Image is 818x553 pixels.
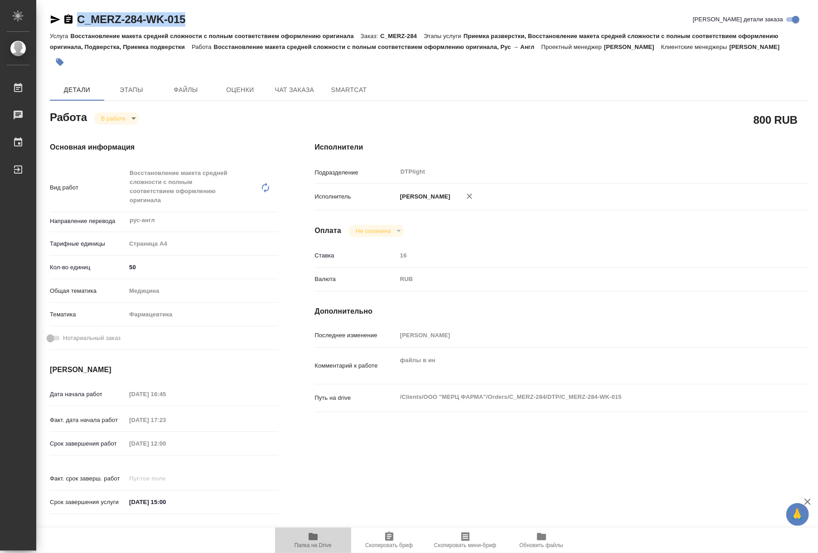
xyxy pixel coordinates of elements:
[50,498,126,507] p: Срок завершения услуги
[273,84,316,96] span: Чат заказа
[50,142,278,153] h4: Основная информация
[50,217,126,226] p: Направление перевода
[50,108,87,125] h2: Работа
[50,286,126,296] p: Общая тематика
[50,183,126,192] p: Вид работ
[365,542,413,548] span: Скопировать бриф
[126,495,205,509] input: ✎ Введи что-нибудь
[460,186,479,206] button: Удалить исполнителя
[315,393,397,403] p: Путь на drive
[110,84,153,96] span: Этапы
[351,528,427,553] button: Скопировать бриф
[327,84,371,96] span: SmartCat
[98,115,128,122] button: В работе
[397,389,767,405] textarea: /Clients/ООО "МЕРЦ ФАРМА"/Orders/C_MERZ-284/DTP/C_MERZ-284-WK-015
[397,192,450,201] p: [PERSON_NAME]
[50,416,126,425] p: Факт. дата начала работ
[214,44,542,50] p: Восстановление макета средней сложности с полным соответствием оформлению оригинала, Рус → Англ
[315,142,808,153] h4: Исполнители
[730,44,787,50] p: [PERSON_NAME]
[427,528,503,553] button: Скопировать мини-бриф
[361,33,380,39] p: Заказ:
[70,33,360,39] p: Восстановление макета средней сложности с полным соответствием оформлению оригинала
[604,44,661,50] p: [PERSON_NAME]
[397,249,767,262] input: Пустое поле
[55,84,99,96] span: Детали
[50,439,126,448] p: Срок завершения работ
[519,542,563,548] span: Обновить файлы
[126,283,278,299] div: Медицина
[315,306,808,317] h4: Дополнительно
[424,33,464,39] p: Этапы услуги
[397,272,767,287] div: RUB
[790,505,805,524] span: 🙏
[126,472,205,485] input: Пустое поле
[126,388,205,401] input: Пустое поле
[693,15,783,24] span: [PERSON_NAME] детали заказа
[126,437,205,450] input: Пустое поле
[541,44,604,50] p: Проектный менеджер
[50,474,126,483] p: Факт. срок заверш. работ
[63,14,74,25] button: Скопировать ссылку
[126,307,278,322] div: Фармацевтика
[218,84,262,96] span: Оценки
[315,192,397,201] p: Исполнитель
[315,361,397,370] p: Комментарий к работе
[348,225,404,237] div: В работе
[380,33,424,39] p: C_MERZ-284
[50,52,70,72] button: Добавить тэг
[50,263,126,272] p: Кол-во единиц
[397,353,767,377] textarea: файлы в ин
[94,112,139,125] div: В работе
[50,33,70,39] p: Услуга
[315,251,397,260] p: Ставка
[50,390,126,399] p: Дата начала работ
[63,334,121,343] span: Нотариальный заказ
[434,542,496,548] span: Скопировать мини-бриф
[50,364,278,375] h4: [PERSON_NAME]
[77,13,185,25] a: C_MERZ-284-WK-015
[164,84,208,96] span: Файлы
[275,528,351,553] button: Папка на Drive
[50,310,126,319] p: Тематика
[295,542,332,548] span: Папка на Drive
[126,236,278,252] div: Страница А4
[353,227,393,235] button: Не оплачена
[126,261,278,274] input: ✎ Введи что-нибудь
[315,331,397,340] p: Последнее изменение
[315,225,341,236] h4: Оплата
[192,44,214,50] p: Работа
[503,528,580,553] button: Обновить файлы
[397,329,767,342] input: Пустое поле
[315,275,397,284] p: Валюта
[786,503,809,526] button: 🙏
[661,44,730,50] p: Клиентские менеджеры
[126,413,205,427] input: Пустое поле
[754,112,798,127] h2: 800 RUB
[50,14,61,25] button: Скопировать ссылку для ЯМессенджера
[315,168,397,177] p: Подразделение
[50,239,126,248] p: Тарифные единицы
